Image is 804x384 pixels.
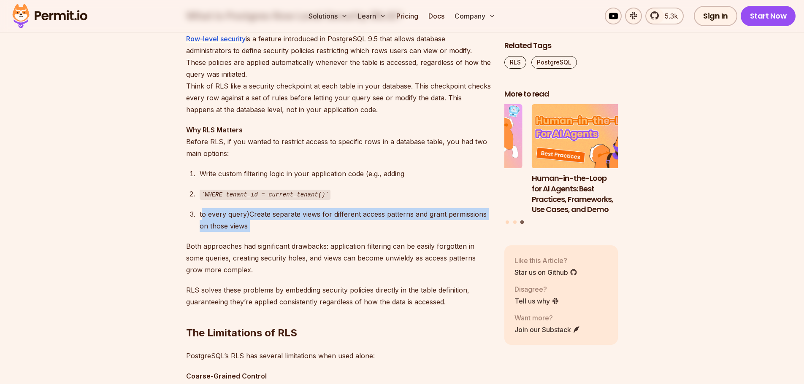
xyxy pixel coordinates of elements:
[514,255,577,266] p: Like this Article?
[186,350,491,362] p: PostgreSQL’s RLS has several limitations when used alone:
[8,2,91,30] img: Permit logo
[520,220,524,224] button: Go to slide 3
[186,240,491,276] p: Both approaches had significant drawbacks: application filtering can be easily forgotten in some ...
[531,56,577,69] a: PostgreSQL
[200,190,330,200] code: WHERE tenant_id = current_tenant()
[186,35,246,43] a: Row-level security
[504,105,618,226] div: Posts
[409,173,522,194] h3: Why JWTs Can’t Handle AI Agent Access
[645,8,684,24] a: 5.3k
[514,267,577,277] a: Star us on Github
[532,105,646,215] a: Human-in-the-Loop for AI Agents: Best Practices, Frameworks, Use Cases, and DemoHuman-in-the-Loop...
[186,126,243,134] strong: Why RLS Matters
[514,284,559,294] p: Disagree?
[504,89,618,99] h2: More to read
[694,6,737,26] a: Sign In
[305,8,351,24] button: Solutions
[504,40,618,51] h2: Related Tags
[409,105,522,169] img: Why JWTs Can’t Handle AI Agent Access
[504,56,526,69] a: RLS
[200,208,491,232] div: to every query)Create separate views for different access patterns and grant permissions on those...
[186,284,491,308] p: RLS solves these problems by embedding security policies directly in the table definition, guaran...
[532,105,646,169] img: Human-in-the-Loop for AI Agents: Best Practices, Frameworks, Use Cases, and Demo
[514,313,580,323] p: Want more?
[513,220,517,224] button: Go to slide 2
[393,8,422,24] a: Pricing
[741,6,796,26] a: Start Now
[355,8,390,24] button: Learn
[200,168,491,180] div: Write custom filtering logic in your application code (e.g., adding
[409,105,522,215] li: 2 of 3
[451,8,499,24] button: Company
[532,173,646,215] h3: Human-in-the-Loop for AI Agents: Best Practices, Frameworks, Use Cases, and Demo
[514,325,580,335] a: Join our Substack
[186,372,267,380] strong: Coarse-Grained Control
[660,11,678,21] span: 5.3k
[186,33,491,115] p: is a feature introduced in PostgreSQL 9.5 that allows database administrators to define security ...
[425,8,448,24] a: Docs
[186,124,491,159] p: Before RLS, if you wanted to restrict access to specific rows in a database table, you had two ma...
[186,293,491,340] h2: The Limitations of RLS
[532,105,646,215] li: 3 of 3
[506,220,509,224] button: Go to slide 1
[514,296,559,306] a: Tell us why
